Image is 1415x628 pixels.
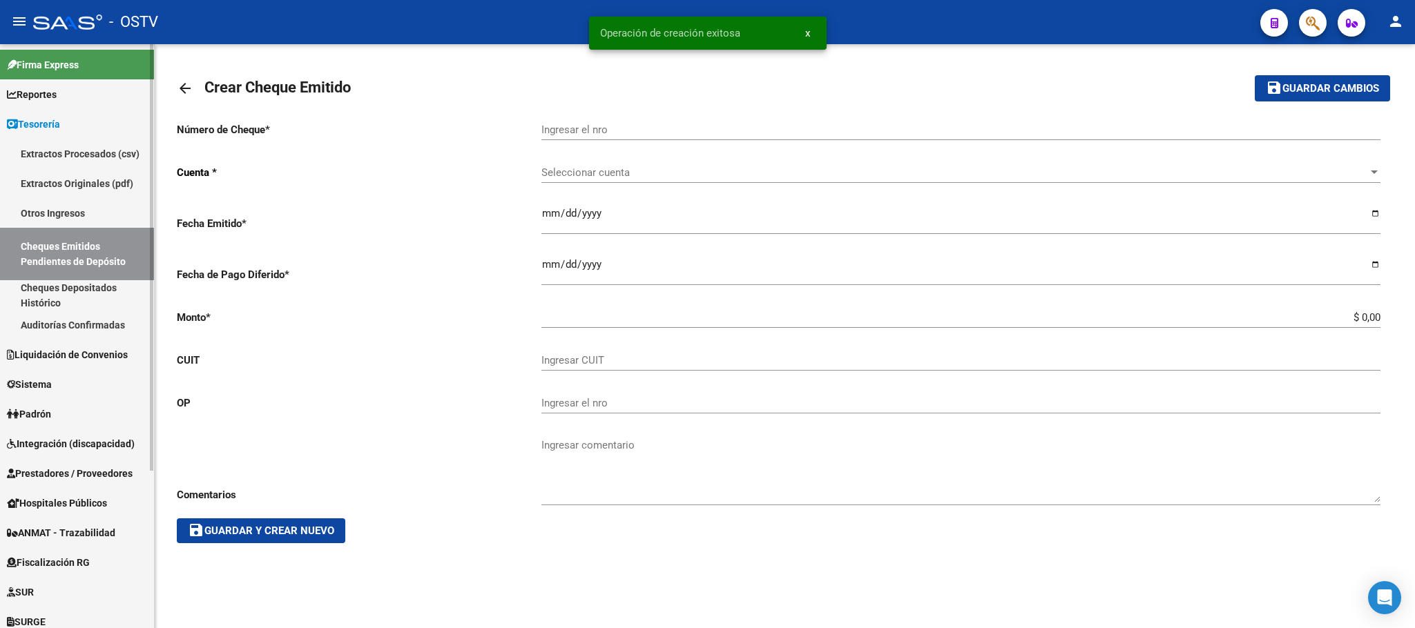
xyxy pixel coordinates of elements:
button: Guardar cambios [1255,75,1390,101]
span: Fiscalización RG [7,555,90,570]
p: Número de Cheque [177,122,541,137]
mat-icon: arrow_back [177,80,193,97]
span: Firma Express [7,57,79,72]
p: Fecha Emitido [177,216,541,231]
button: Guardar y Crear Nuevo [177,518,345,543]
p: OP [177,395,541,411]
span: Seleccionar cuenta [541,166,1368,179]
p: CUIT [177,353,541,368]
span: ANMAT - Trazabilidad [7,525,115,540]
p: Fecha de Pago Diferido [177,267,541,282]
span: Padrón [7,406,51,422]
span: x [805,27,810,39]
mat-icon: save [188,522,204,538]
span: Liquidación de Convenios [7,347,128,362]
mat-icon: menu [11,13,28,30]
p: Cuenta * [177,165,541,180]
span: Crear Cheque Emitido [204,79,351,96]
p: Monto [177,310,541,325]
span: Operación de creación exitosa [600,26,740,40]
span: Reportes [7,87,57,102]
span: Hospitales Públicos [7,495,107,511]
p: Comentarios [177,487,541,502]
span: Tesorería [7,117,60,132]
mat-icon: person [1387,13,1404,30]
span: Sistema [7,377,52,392]
span: Guardar cambios [1282,83,1379,95]
mat-icon: save [1266,79,1282,96]
button: x [794,21,821,46]
span: - OSTV [109,7,158,37]
span: SUR [7,585,34,600]
span: Prestadores / Proveedores [7,466,133,481]
span: Integración (discapacidad) [7,436,135,451]
span: Guardar y Crear Nuevo [188,524,334,537]
div: Open Intercom Messenger [1368,581,1401,614]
